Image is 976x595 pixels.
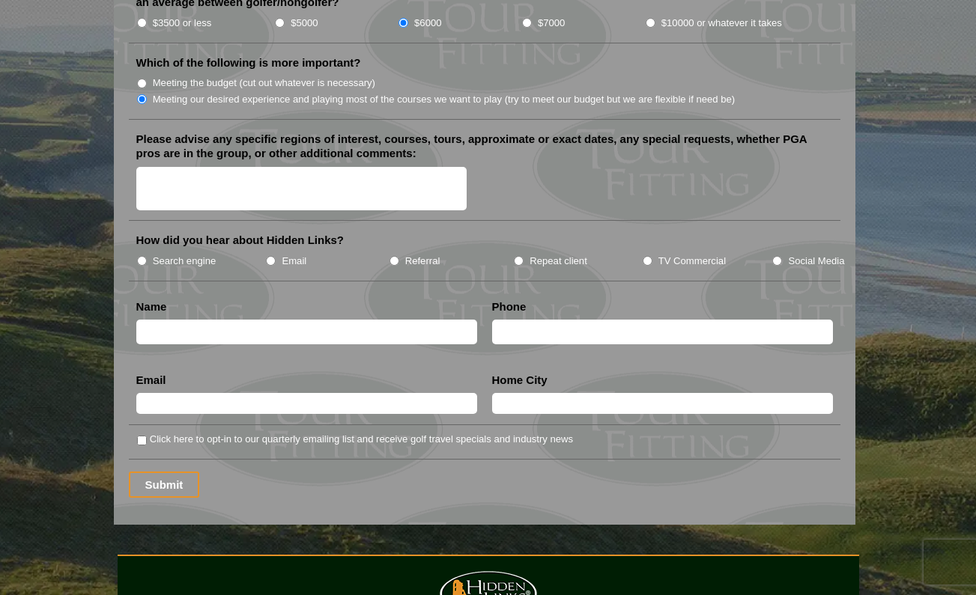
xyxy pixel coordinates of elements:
label: Social Media [788,254,844,269]
label: Repeat client [530,254,587,269]
label: Meeting our desired experience and playing most of the courses we want to play (try to meet our b... [153,92,736,107]
label: Referral [405,254,440,269]
label: $7000 [538,16,565,31]
label: TV Commercial [658,254,726,269]
label: Email [282,254,306,269]
label: Which of the following is more important? [136,55,361,70]
label: How did you hear about Hidden Links? [136,233,345,248]
label: Click here to opt-in to our quarterly emailing list and receive golf travel specials and industry... [150,432,573,447]
label: $6000 [414,16,441,31]
label: $3500 or less [153,16,212,31]
label: Name [136,299,167,314]
label: $5000 [291,16,318,31]
label: Meeting the budget (cut out whatever is necessary) [153,76,375,91]
label: Search engine [153,254,216,269]
label: Email [136,373,166,388]
label: Please advise any specific regions of interest, courses, tours, approximate or exact dates, any s... [136,132,833,161]
input: Submit [129,472,200,498]
label: $10000 or whatever it takes [661,16,782,31]
label: Home City [492,373,548,388]
label: Phone [492,299,527,314]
